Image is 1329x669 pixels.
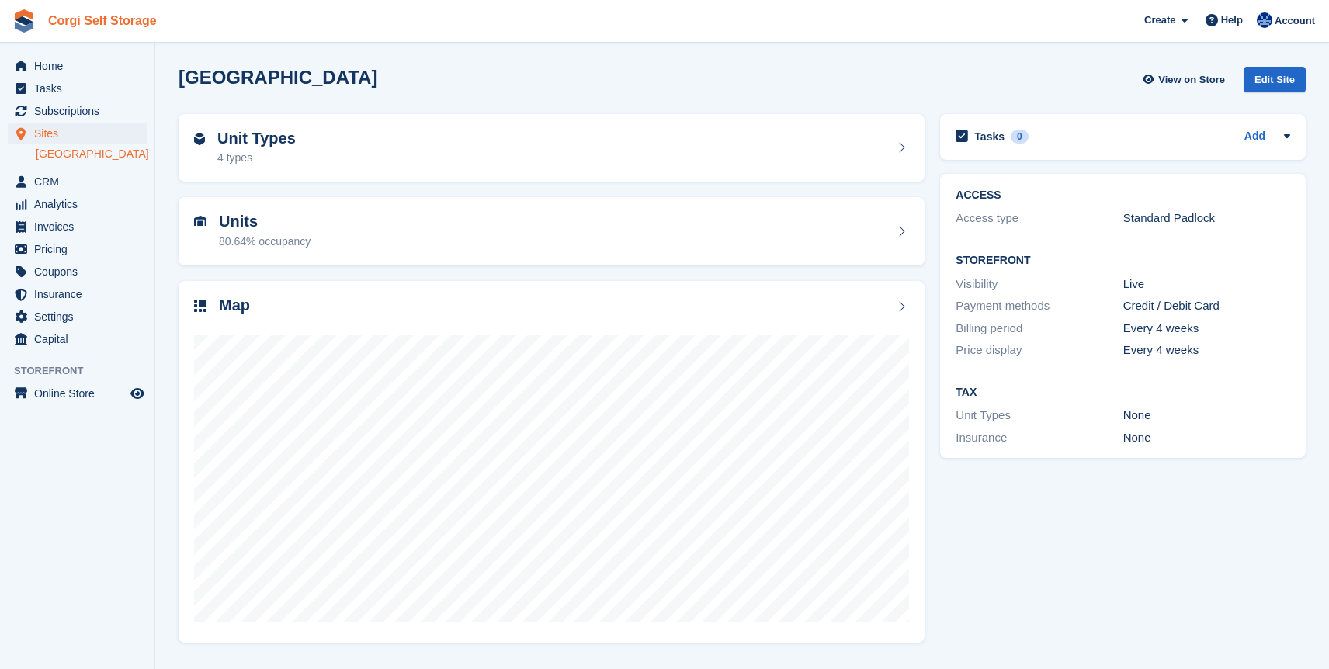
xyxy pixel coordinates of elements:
[34,193,127,215] span: Analytics
[34,283,127,305] span: Insurance
[956,189,1290,202] h2: ACCESS
[8,216,147,237] a: menu
[1123,407,1290,425] div: None
[217,150,296,166] div: 4 types
[34,383,127,404] span: Online Store
[1244,67,1306,92] div: Edit Site
[8,123,147,144] a: menu
[8,100,147,122] a: menu
[1123,429,1290,447] div: None
[34,171,127,192] span: CRM
[1123,320,1290,338] div: Every 4 weeks
[8,261,147,283] a: menu
[1123,341,1290,359] div: Every 4 weeks
[219,296,250,314] h2: Map
[1123,297,1290,315] div: Credit / Debit Card
[14,363,154,379] span: Storefront
[1257,12,1272,28] img: Alan Cooper
[1158,72,1225,88] span: View on Store
[8,171,147,192] a: menu
[956,341,1123,359] div: Price display
[179,114,925,182] a: Unit Types 4 types
[34,55,127,77] span: Home
[34,328,127,350] span: Capital
[8,238,147,260] a: menu
[1140,67,1231,92] a: View on Store
[1123,210,1290,227] div: Standard Padlock
[194,216,206,227] img: unit-icn-7be61d7bf1b0ce9d3e12c5938cc71ed9869f7b940bace4675aadf7bd6d80202e.svg
[956,386,1290,399] h2: Tax
[8,283,147,305] a: menu
[1123,276,1290,293] div: Live
[956,297,1123,315] div: Payment methods
[219,234,311,250] div: 80.64% occupancy
[8,306,147,328] a: menu
[217,130,296,147] h2: Unit Types
[8,383,147,404] a: menu
[34,100,127,122] span: Subscriptions
[34,78,127,99] span: Tasks
[1011,130,1029,144] div: 0
[1244,128,1265,146] a: Add
[194,133,205,145] img: unit-type-icn-2b2737a686de81e16bb02015468b77c625bbabd49415b5ef34ead5e3b44a266d.svg
[956,429,1123,447] div: Insurance
[179,67,377,88] h2: [GEOGRAPHIC_DATA]
[12,9,36,33] img: stora-icon-8386f47178a22dfd0bd8f6a31ec36ba5ce8667c1dd55bd0f319d3a0aa187defe.svg
[8,55,147,77] a: menu
[194,300,206,312] img: map-icn-33ee37083ee616e46c38cad1a60f524a97daa1e2b2c8c0bc3eb3415660979fc1.svg
[1275,13,1315,29] span: Account
[1221,12,1243,28] span: Help
[956,255,1290,267] h2: Storefront
[956,407,1123,425] div: Unit Types
[1144,12,1175,28] span: Create
[1244,67,1306,99] a: Edit Site
[34,306,127,328] span: Settings
[34,261,127,283] span: Coupons
[956,210,1123,227] div: Access type
[34,238,127,260] span: Pricing
[219,213,311,231] h2: Units
[179,197,925,265] a: Units 80.64% occupancy
[34,123,127,144] span: Sites
[34,216,127,237] span: Invoices
[179,281,925,643] a: Map
[956,276,1123,293] div: Visibility
[974,130,1005,144] h2: Tasks
[128,384,147,403] a: Preview store
[956,320,1123,338] div: Billing period
[8,328,147,350] a: menu
[36,147,147,161] a: [GEOGRAPHIC_DATA]
[8,193,147,215] a: menu
[8,78,147,99] a: menu
[42,8,163,33] a: Corgi Self Storage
